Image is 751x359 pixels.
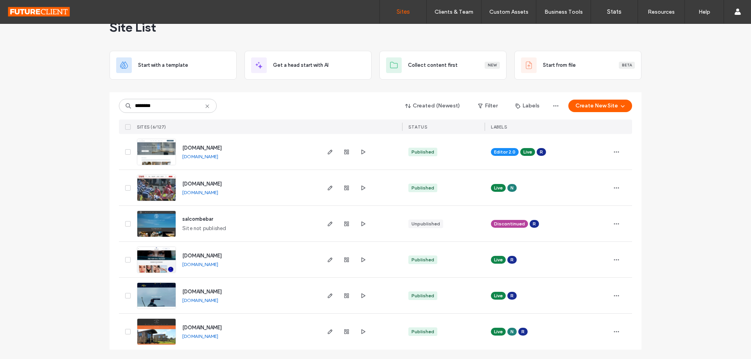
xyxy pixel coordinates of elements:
label: Help [699,9,710,15]
span: Site not published [182,225,226,232]
a: [DOMAIN_NAME] [182,289,222,295]
span: R [533,220,536,227]
div: Collect content firstNew [379,51,507,80]
span: R [510,256,514,263]
span: Site List [110,20,156,35]
div: Published [411,256,434,263]
button: Create New Site [568,100,632,112]
div: Get a head start with AI [244,51,372,80]
a: salcombebar [182,216,213,222]
span: Start with a template [138,61,188,69]
a: [DOMAIN_NAME] [182,189,218,195]
div: Unpublished [411,220,440,227]
span: R [521,328,525,335]
a: [DOMAIN_NAME] [182,297,218,303]
div: Start with a template [110,51,237,80]
label: Stats [607,8,622,15]
button: Filter [470,100,505,112]
label: Resources [648,9,675,15]
a: [DOMAIN_NAME] [182,325,222,330]
span: Live [494,328,503,335]
span: Collect content first [408,61,458,69]
span: Live [523,148,532,155]
span: R [510,292,514,299]
a: [DOMAIN_NAME] [182,261,218,267]
a: [DOMAIN_NAME] [182,181,222,187]
button: Created (Newest) [399,100,467,112]
span: N [510,328,514,335]
span: Discontinued [494,220,525,227]
span: STATUS [408,124,427,130]
a: [DOMAIN_NAME] [182,333,218,339]
span: LABELS [491,124,507,130]
div: Published [411,328,434,335]
a: [DOMAIN_NAME] [182,154,218,159]
div: Published [411,292,434,299]
span: Start from file [543,61,576,69]
button: Labels [508,100,546,112]
a: [DOMAIN_NAME] [182,145,222,151]
span: Live [494,256,503,263]
span: Help [18,5,34,13]
a: [DOMAIN_NAME] [182,253,222,259]
span: N [510,184,514,191]
span: SITES (6/127) [137,124,166,130]
div: Beta [619,62,635,69]
div: Start from fileBeta [514,51,641,80]
label: Sites [397,8,410,15]
label: Custom Assets [489,9,528,15]
div: Published [411,184,434,191]
span: Editor 2.0 [494,148,516,155]
span: R [540,148,543,155]
span: Live [494,292,503,299]
label: Clients & Team [435,9,473,15]
div: Published [411,148,434,155]
label: Business Tools [544,9,583,15]
span: Live [494,184,503,191]
div: New [485,62,500,69]
span: Get a head start with AI [273,61,329,69]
